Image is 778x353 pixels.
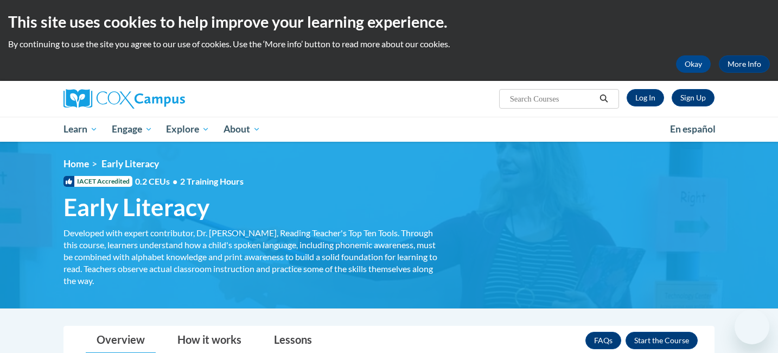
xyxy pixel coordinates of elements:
[585,332,621,349] a: FAQs
[63,176,132,187] span: IACET Accredited
[101,158,159,169] span: Early Literacy
[670,123,716,135] span: En español
[159,117,216,142] a: Explore
[63,89,185,109] img: Cox Campus
[105,117,160,142] a: Engage
[224,123,260,136] span: About
[63,123,98,136] span: Learn
[509,92,596,105] input: Search Courses
[216,117,267,142] a: About
[8,11,770,33] h2: This site uses cookies to help improve your learning experience.
[719,55,770,73] a: More Info
[173,176,177,186] span: •
[63,193,209,222] span: Early Literacy
[166,123,209,136] span: Explore
[180,176,244,186] span: 2 Training Hours
[596,92,612,105] button: Search
[627,89,664,106] a: Log In
[63,227,438,287] div: Developed with expert contributor, Dr. [PERSON_NAME], Reading Teacher's Top Ten Tools. Through th...
[112,123,152,136] span: Engage
[672,89,715,106] a: Register
[56,117,105,142] a: Learn
[135,175,244,187] span: 0.2 CEUs
[626,332,698,349] button: Enroll
[676,55,711,73] button: Okay
[735,310,769,344] iframe: Button to launch messaging window
[63,158,89,169] a: Home
[47,117,731,142] div: Main menu
[663,118,723,141] a: En español
[63,89,270,109] a: Cox Campus
[8,38,770,50] p: By continuing to use the site you agree to our use of cookies. Use the ‘More info’ button to read...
